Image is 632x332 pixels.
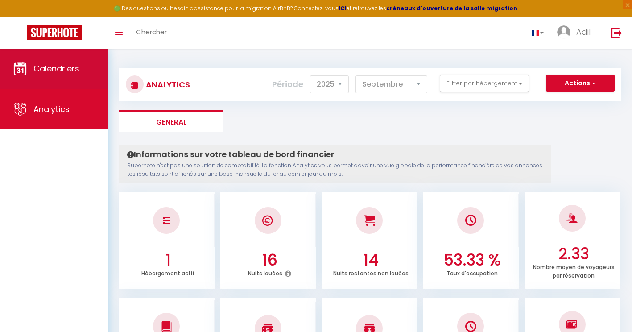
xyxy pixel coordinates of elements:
span: Adil [576,26,591,37]
h3: 16 [225,251,314,270]
h3: 1 [124,251,212,270]
h3: 14 [326,251,415,270]
p: Taux d'occupation [446,268,498,277]
p: Hébergement actif [141,268,194,277]
span: Chercher [136,27,167,37]
h4: Informations sur votre tableau de bord financier [127,149,543,159]
img: Super Booking [27,25,82,40]
img: NO IMAGE [566,319,578,330]
img: logout [611,27,622,38]
h3: 2.33 [529,245,618,263]
a: ... Adil [550,17,602,49]
h3: Analytics [144,75,190,95]
button: Actions [546,75,615,92]
p: Superhote n'est pas une solution de comptabilité. La fonction Analytics vous permet d'avoir une v... [127,162,543,178]
button: Filtrer par hébergement [440,75,529,92]
span: Calendriers [33,63,79,74]
img: ... [557,25,570,39]
label: Période [272,75,303,94]
p: Nombre moyen de voyageurs par réservation [533,261,615,279]
button: Ouvrir le widget de chat LiveChat [7,4,34,30]
img: NO IMAGE [465,321,476,332]
a: ICI [339,4,347,12]
p: Nuits louées [248,268,282,277]
h3: 53.33 % [428,251,516,270]
a: créneaux d'ouverture de la salle migration [386,4,517,12]
img: NO IMAGE [163,217,170,224]
a: Chercher [129,17,173,49]
p: Nuits restantes non louées [333,268,409,277]
span: Analytics [33,104,70,115]
iframe: Chat [594,292,625,325]
li: General [119,110,223,132]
